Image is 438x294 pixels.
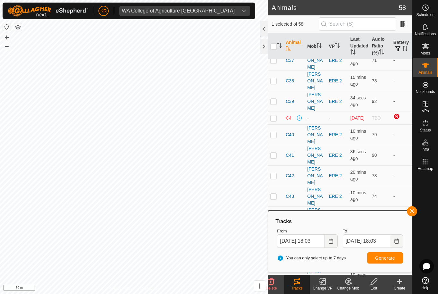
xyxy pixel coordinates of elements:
div: Change Mob [335,285,361,291]
button: Map Layers [14,23,22,31]
p-sorticon: Activate to sort [277,44,282,49]
a: Contact Us [140,286,159,291]
a: ERE 2 [329,78,341,83]
td: - [391,124,412,145]
span: Animals [418,71,432,74]
div: [PERSON_NAME] [307,207,324,227]
div: Change VP [310,285,335,291]
span: i [258,281,261,290]
span: C41 [286,152,294,159]
label: From [277,228,337,234]
td: - [391,71,412,91]
span: 71 [372,58,377,63]
span: C40 [286,131,294,138]
td: - [391,165,412,186]
a: ERE 2 [329,58,341,63]
span: 17 Aug 2025 at 6:02 pm [350,95,366,107]
div: - [307,115,324,122]
span: C39 [286,98,294,105]
span: VPs [422,109,429,113]
th: Mob [305,33,326,59]
div: Create [387,285,412,291]
input: Search (S) [319,17,396,31]
th: VP [326,33,348,59]
p-sorticon: Activate to sort [350,50,356,55]
button: Choose Date [325,234,338,248]
div: WA College of Agriculture [GEOGRAPHIC_DATA] [122,8,235,13]
span: TBD [372,115,381,121]
span: C37 [286,57,294,64]
img: Gallagher Logo [8,5,88,17]
p-sorticon: Activate to sort [402,47,408,52]
a: ERE 2 [329,194,341,199]
th: Battery [391,33,412,59]
span: Schedules [416,13,434,17]
span: C4 [286,115,291,122]
div: [PERSON_NAME] [307,166,324,186]
span: Generate [375,256,395,261]
div: [PERSON_NAME] [307,71,324,91]
td: - [391,91,412,112]
span: 73 [372,78,377,83]
span: 74 [372,194,377,199]
span: 92 [372,99,377,104]
div: [PERSON_NAME] [307,91,324,112]
span: 58 [399,3,406,13]
button: Choose Date [390,234,403,248]
td: - [391,50,412,71]
th: Animal [283,33,305,59]
div: dropdown trigger [237,6,250,16]
th: Audio Ratio (%) [369,33,391,59]
div: [PERSON_NAME] [307,145,324,165]
button: + [3,34,11,41]
a: Privacy Policy [109,286,133,291]
span: Neckbands [416,90,435,94]
div: Edit [361,285,387,291]
div: [PERSON_NAME] [307,125,324,145]
a: ERE 2 [329,99,341,104]
div: Tracks [274,218,406,225]
span: 17 Aug 2025 at 5:52 pm [350,129,366,140]
a: Help [413,274,438,292]
span: Infra [421,147,429,151]
div: [PERSON_NAME] [307,50,324,71]
span: C43 [286,193,294,200]
span: 7 Aug 2025 at 4:20 pm [350,115,365,121]
span: 17 Aug 2025 at 5:53 pm [350,75,366,87]
a: ERE 2 [329,132,341,137]
span: 17 Aug 2025 at 5:42 pm [350,170,366,181]
span: Help [421,286,429,290]
span: Status [420,128,431,132]
span: C42 [286,172,294,179]
span: 90 [372,153,377,158]
label: To [343,228,403,234]
span: Notifications [415,32,436,36]
span: 73 [372,173,377,178]
p-sorticon: Activate to sort [286,47,291,52]
div: [PERSON_NAME] [307,186,324,206]
span: 17 Aug 2025 at 5:53 pm [350,190,366,202]
span: You can only select up to 7 days [277,255,346,261]
button: Generate [367,252,403,264]
p-sorticon: Activate to sort [335,44,340,49]
span: C38 [286,78,294,84]
span: WA College of Agriculture Denmark [119,6,237,16]
span: Delete [266,286,277,290]
a: ERE 2 [329,173,341,178]
button: Reset Map [3,23,11,31]
td: - [391,145,412,165]
th: Last Updated [348,33,369,59]
span: 79 [372,132,377,137]
app-display-virtual-paddock-transition: - [329,115,330,121]
h2: Animals [272,4,399,12]
span: KR [100,8,106,14]
div: Tracks [284,285,310,291]
span: 1 selected of 58 [272,21,318,28]
button: – [3,42,11,50]
td: - [391,186,412,206]
span: Heatmap [417,167,433,171]
span: 17 Aug 2025 at 6:02 pm [350,149,366,161]
button: i [254,281,265,291]
span: Mobs [421,51,430,55]
p-sorticon: Activate to sort [379,50,384,55]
